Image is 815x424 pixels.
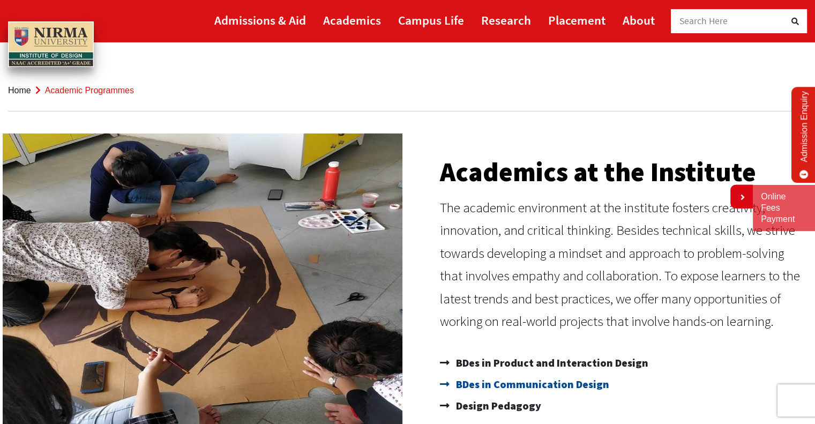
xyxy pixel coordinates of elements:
a: Admissions & Aid [214,8,306,32]
span: Search Here [679,15,728,27]
span: Academic Programmes [45,86,134,95]
nav: breadcrumb [8,70,807,111]
a: Design Pedagogy [440,395,805,416]
img: main_logo [8,21,94,68]
a: Academics [323,8,381,32]
a: Campus Life [398,8,464,32]
a: BDes in Communication Design [440,374,805,395]
p: The academic environment at the institute fosters creativity, innovation, and critical thinking. ... [440,196,805,333]
a: Placement [548,8,605,32]
a: Home [8,86,31,95]
a: Research [481,8,531,32]
span: Design Pedagogy [453,395,541,416]
h2: Academics at the Institute [440,159,805,185]
a: Online Fees Payment [761,191,807,225]
a: BDes in Product and Interaction Design [440,352,805,374]
a: About [623,8,655,32]
span: BDes in Communication Design [453,374,609,395]
span: BDes in Product and Interaction Design [453,352,648,374]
